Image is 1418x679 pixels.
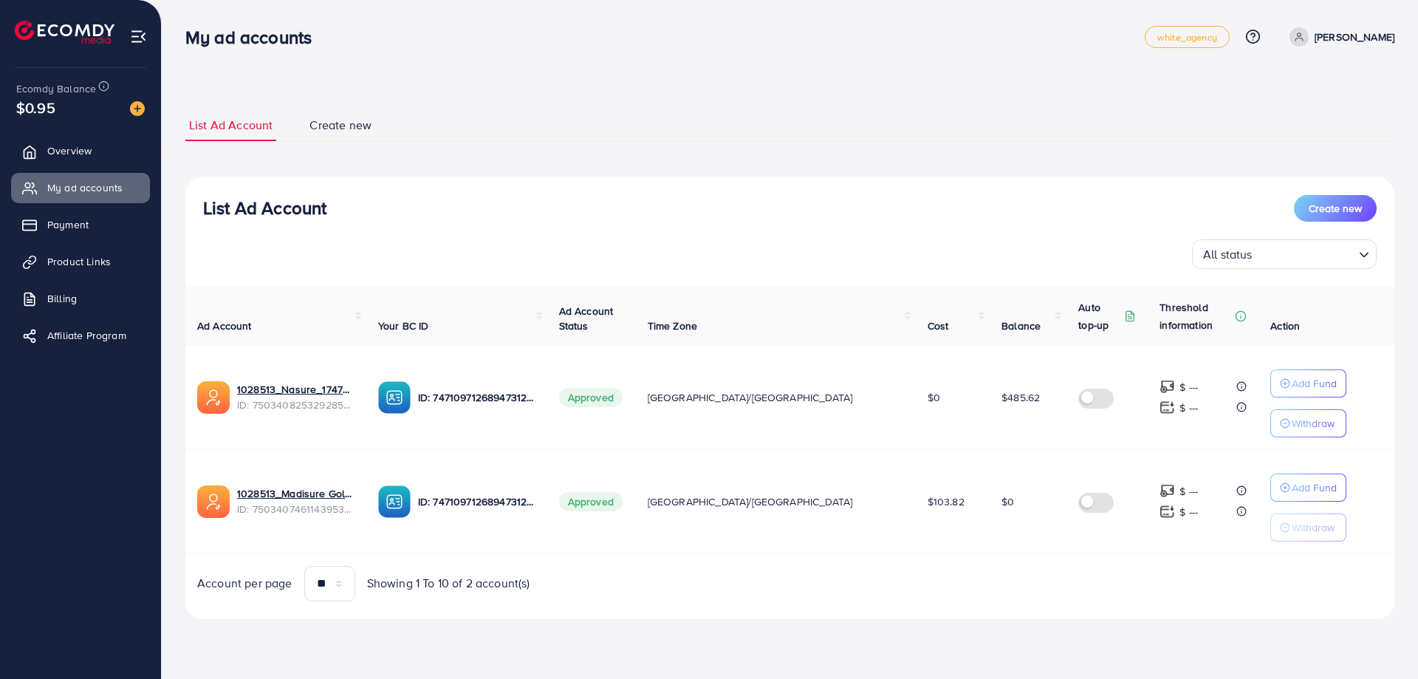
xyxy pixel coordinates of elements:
[197,318,252,333] span: Ad Account
[1145,26,1230,48] a: white_agency
[11,173,150,202] a: My ad accounts
[1315,28,1394,46] p: [PERSON_NAME]
[197,575,292,592] span: Account per page
[1292,414,1335,432] p: Withdraw
[11,210,150,239] a: Payment
[237,486,354,516] div: <span class='underline'>1028513_Madisure Gold_1747023284113</span></br>7503407461143953415
[1270,409,1346,437] button: Withdraw
[237,502,354,516] span: ID: 7503407461143953415
[1270,318,1300,333] span: Action
[47,291,77,306] span: Billing
[237,397,354,412] span: ID: 7503408253292855297
[1001,390,1040,405] span: $485.62
[367,575,530,592] span: Showing 1 To 10 of 2 account(s)
[928,318,949,333] span: Cost
[1160,379,1175,395] img: top-up amount
[11,136,150,166] a: Overview
[1179,378,1198,396] p: $ ---
[189,117,273,134] span: List Ad Account
[1001,318,1041,333] span: Balance
[130,101,145,116] img: image
[1309,201,1362,216] span: Create new
[418,493,535,511] p: ID: 7471097126894731265
[1179,503,1198,521] p: $ ---
[1078,298,1121,334] p: Auto top-up
[648,318,697,333] span: Time Zone
[47,254,111,269] span: Product Links
[648,390,853,405] span: [GEOGRAPHIC_DATA]/[GEOGRAPHIC_DATA]
[1160,483,1175,499] img: top-up amount
[185,27,323,48] h3: My ad accounts
[648,494,853,509] span: [GEOGRAPHIC_DATA]/[GEOGRAPHIC_DATA]
[11,321,150,350] a: Affiliate Program
[1270,513,1346,542] button: Withdraw
[1192,239,1377,269] div: Search for option
[378,381,411,414] img: ic-ba-acc.ded83a64.svg
[47,180,123,195] span: My ad accounts
[559,388,623,407] span: Approved
[1200,244,1256,265] span: All status
[197,485,230,518] img: ic-ads-acc.e4c84228.svg
[1292,479,1337,497] p: Add Fund
[47,143,92,158] span: Overview
[16,81,96,96] span: Ecomdy Balance
[130,28,147,45] img: menu
[378,318,429,333] span: Your BC ID
[378,485,411,518] img: ic-ba-acc.ded83a64.svg
[15,21,114,44] img: logo
[11,284,150,313] a: Billing
[1284,27,1394,47] a: [PERSON_NAME]
[418,389,535,406] p: ID: 7471097126894731265
[47,217,89,232] span: Payment
[1292,375,1337,392] p: Add Fund
[1160,298,1232,334] p: Threshold information
[1292,519,1335,536] p: Withdraw
[1257,241,1353,265] input: Search for option
[1160,400,1175,415] img: top-up amount
[1179,399,1198,417] p: $ ---
[47,328,126,343] span: Affiliate Program
[1001,494,1014,509] span: $0
[559,304,614,333] span: Ad Account Status
[237,382,354,397] a: 1028513_Nasure_1747023379040
[16,97,55,118] span: $0.95
[1160,504,1175,519] img: top-up amount
[197,381,230,414] img: ic-ads-acc.e4c84228.svg
[1270,474,1346,502] button: Add Fund
[559,492,623,511] span: Approved
[1179,482,1198,500] p: $ ---
[237,382,354,412] div: <span class='underline'>1028513_Nasure_1747023379040</span></br>7503408253292855297
[203,197,326,219] h3: List Ad Account
[1270,369,1346,397] button: Add Fund
[237,486,354,501] a: 1028513_Madisure Gold_1747023284113
[1294,195,1377,222] button: Create new
[11,247,150,276] a: Product Links
[928,390,940,405] span: $0
[928,494,965,509] span: $103.82
[309,117,371,134] span: Create new
[1157,33,1217,42] span: white_agency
